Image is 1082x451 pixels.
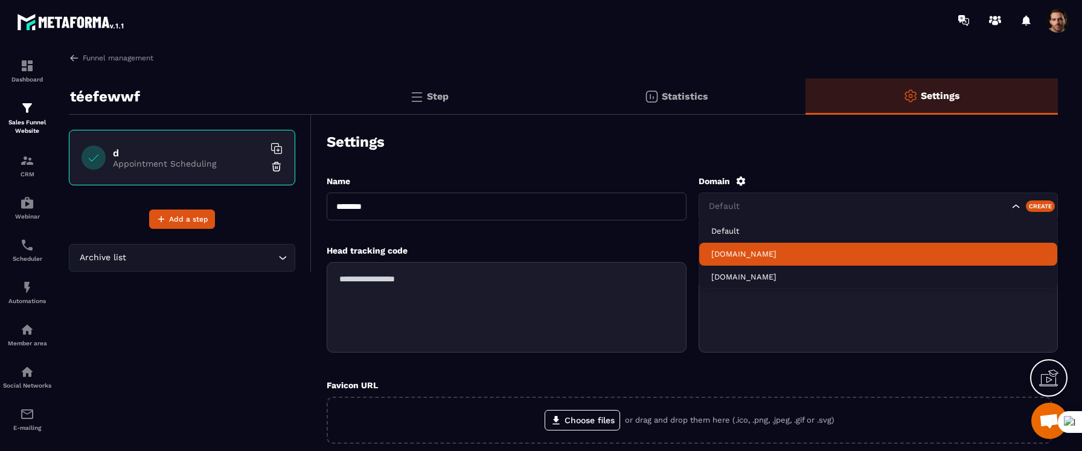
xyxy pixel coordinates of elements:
[3,92,51,144] a: formationformationSales Funnel Website
[3,50,51,92] a: formationformationDashboard
[169,213,208,225] span: Add a step
[3,144,51,187] a: formationformationCRM
[699,193,1058,220] div: Search for option
[699,176,730,186] label: Domain
[270,161,283,173] img: trash
[20,101,34,115] img: formation
[20,280,34,295] img: automations
[3,271,51,313] a: automationsautomationsAutomations
[129,251,275,264] input: Search for option
[644,89,659,104] img: stats.20deebd0.svg
[113,147,264,159] h6: d
[20,322,34,337] img: automations
[711,272,1046,283] p: dev.jhotech.co
[3,213,51,220] p: Webinar
[69,53,80,63] img: arrow
[711,226,1046,237] p: Default
[327,176,350,186] label: Name
[3,298,51,304] p: Automations
[1026,200,1055,211] div: Create
[20,365,34,379] img: social-network
[3,340,51,347] p: Member area
[662,91,708,102] p: Statistics
[3,424,51,431] p: E-mailing
[20,196,34,210] img: automations
[20,59,34,73] img: formation
[711,249,1046,260] p: metatestsubdomain.ruji.fr
[3,382,51,389] p: Social Networks
[113,159,264,168] p: Appointment Scheduling
[3,313,51,356] a: automationsautomationsMember area
[921,90,960,101] p: Settings
[17,11,126,33] img: logo
[20,238,34,252] img: scheduler
[545,410,620,430] label: Choose files
[327,246,408,255] label: Head tracking code
[3,76,51,83] p: Dashboard
[3,356,51,398] a: social-networksocial-networkSocial Networks
[903,89,918,103] img: setting-o.ffaa8168.svg
[327,380,378,390] label: Favicon URL
[3,229,51,271] a: schedulerschedulerScheduler
[20,153,34,168] img: formation
[409,89,424,104] img: bars.0d591741.svg
[69,244,295,272] div: Search for option
[69,53,153,63] a: Funnel management
[3,255,51,262] p: Scheduler
[20,407,34,421] img: email
[327,133,385,150] h3: Settings
[149,210,215,229] button: Add a step
[70,85,140,109] p: téefewwf
[1031,403,1068,439] div: Mở cuộc trò chuyện
[3,398,51,440] a: emailemailE-mailing
[427,91,449,102] p: Step
[3,118,51,135] p: Sales Funnel Website
[3,187,51,229] a: automationsautomationsWebinar
[706,200,1009,213] input: Search for option
[77,251,129,264] span: Archive list
[625,415,834,426] p: or drag and drop them here (.ico, .png, .jpeg, .gif or .svg)
[3,171,51,178] p: CRM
